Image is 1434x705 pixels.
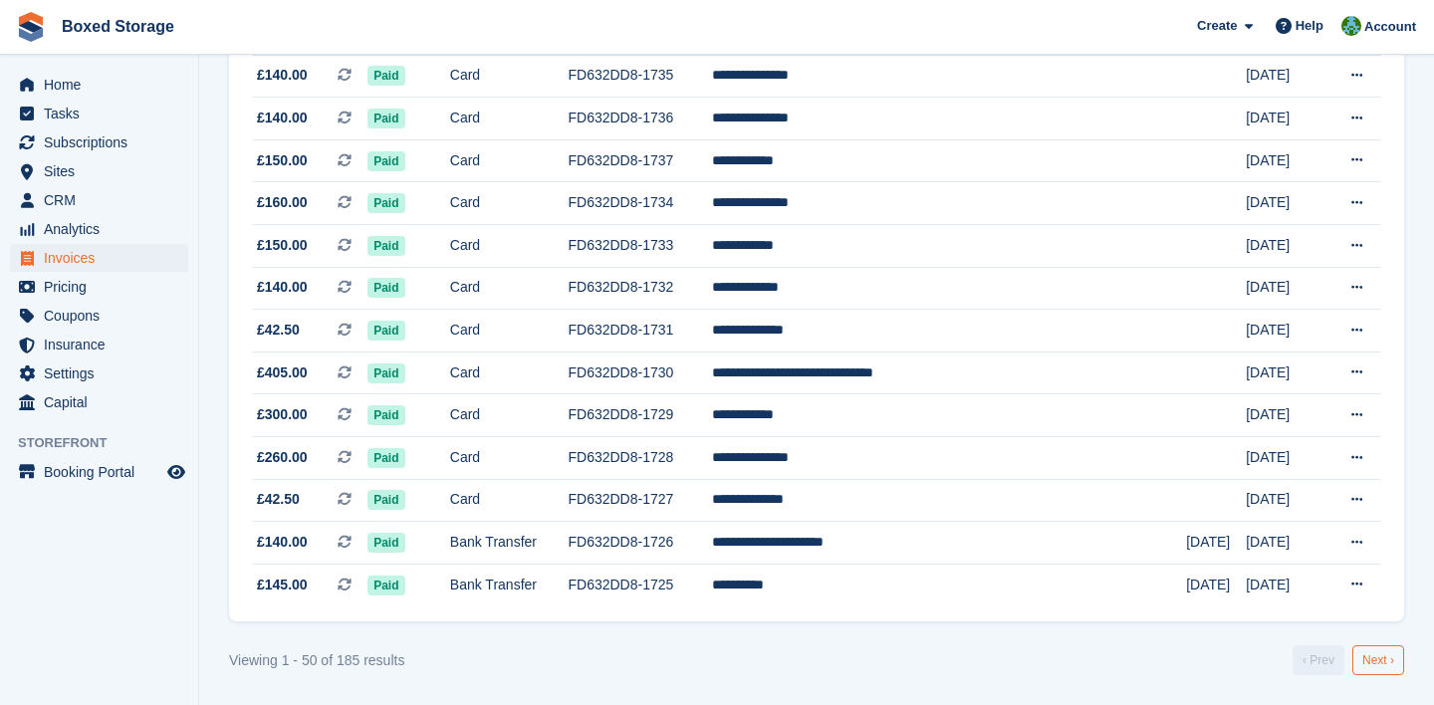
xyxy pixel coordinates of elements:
td: Card [450,182,569,225]
td: Card [450,267,569,310]
span: Booking Portal [44,458,163,486]
nav: Pages [1289,645,1408,675]
a: menu [10,71,188,99]
span: £140.00 [257,108,308,128]
td: FD632DD8-1728 [568,437,711,480]
td: Bank Transfer [450,522,569,565]
span: Pricing [44,273,163,301]
a: menu [10,186,188,214]
td: FD632DD8-1727 [568,479,711,522]
span: £42.50 [257,489,300,510]
a: Preview store [164,460,188,484]
span: Subscriptions [44,128,163,156]
td: [DATE] [1246,352,1323,394]
td: FD632DD8-1733 [568,225,711,268]
a: menu [10,100,188,127]
span: Paid [367,109,404,128]
a: Next [1352,645,1404,675]
td: Card [450,437,569,480]
td: [DATE] [1246,55,1323,98]
td: Card [450,352,569,394]
span: Help [1296,16,1323,36]
span: Analytics [44,215,163,243]
a: menu [10,388,188,416]
span: £140.00 [257,65,308,86]
td: Bank Transfer [450,564,569,605]
td: [DATE] [1246,267,1323,310]
span: Paid [367,278,404,298]
td: FD632DD8-1737 [568,139,711,182]
span: £405.00 [257,362,308,383]
span: Capital [44,388,163,416]
span: £145.00 [257,575,308,595]
span: Invoices [44,244,163,272]
a: menu [10,458,188,486]
span: Coupons [44,302,163,330]
td: [DATE] [1186,564,1246,605]
td: Card [450,139,569,182]
a: menu [10,128,188,156]
td: [DATE] [1246,182,1323,225]
td: FD632DD8-1731 [568,310,711,352]
span: £140.00 [257,532,308,553]
span: Paid [367,405,404,425]
a: menu [10,157,188,185]
span: Storefront [18,433,198,453]
span: £150.00 [257,235,308,256]
span: Paid [367,363,404,383]
span: Paid [367,490,404,510]
td: Card [450,98,569,140]
span: Paid [367,193,404,213]
td: Card [450,225,569,268]
span: Paid [367,151,404,171]
span: £150.00 [257,150,308,171]
td: [DATE] [1246,310,1323,352]
td: FD632DD8-1732 [568,267,711,310]
a: Previous [1293,645,1344,675]
td: [DATE] [1246,394,1323,437]
img: Tobias Butler [1341,16,1361,36]
span: Paid [367,448,404,468]
td: [DATE] [1246,522,1323,565]
td: [DATE] [1246,225,1323,268]
span: Sites [44,157,163,185]
span: Home [44,71,163,99]
a: menu [10,273,188,301]
td: FD632DD8-1730 [568,352,711,394]
a: menu [10,331,188,358]
span: Tasks [44,100,163,127]
td: [DATE] [1246,139,1323,182]
span: Insurance [44,331,163,358]
span: £260.00 [257,447,308,468]
span: £300.00 [257,404,308,425]
span: Paid [367,576,404,595]
span: CRM [44,186,163,214]
div: Viewing 1 - 50 of 185 results [229,650,404,671]
span: Account [1364,17,1416,37]
td: Card [450,310,569,352]
td: Card [450,394,569,437]
td: [DATE] [1186,522,1246,565]
td: FD632DD8-1736 [568,98,711,140]
a: menu [10,359,188,387]
span: £160.00 [257,192,308,213]
td: [DATE] [1246,437,1323,480]
td: Card [450,479,569,522]
span: Paid [367,66,404,86]
a: menu [10,302,188,330]
a: menu [10,215,188,243]
span: £140.00 [257,277,308,298]
img: stora-icon-8386f47178a22dfd0bd8f6a31ec36ba5ce8667c1dd55bd0f319d3a0aa187defe.svg [16,12,46,42]
span: Paid [367,321,404,341]
a: Boxed Storage [54,10,182,43]
td: Card [450,55,569,98]
span: £42.50 [257,320,300,341]
span: Paid [367,533,404,553]
span: Settings [44,359,163,387]
span: Create [1197,16,1237,36]
td: FD632DD8-1725 [568,564,711,605]
td: FD632DD8-1729 [568,394,711,437]
td: [DATE] [1246,564,1323,605]
span: Paid [367,236,404,256]
td: FD632DD8-1735 [568,55,711,98]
